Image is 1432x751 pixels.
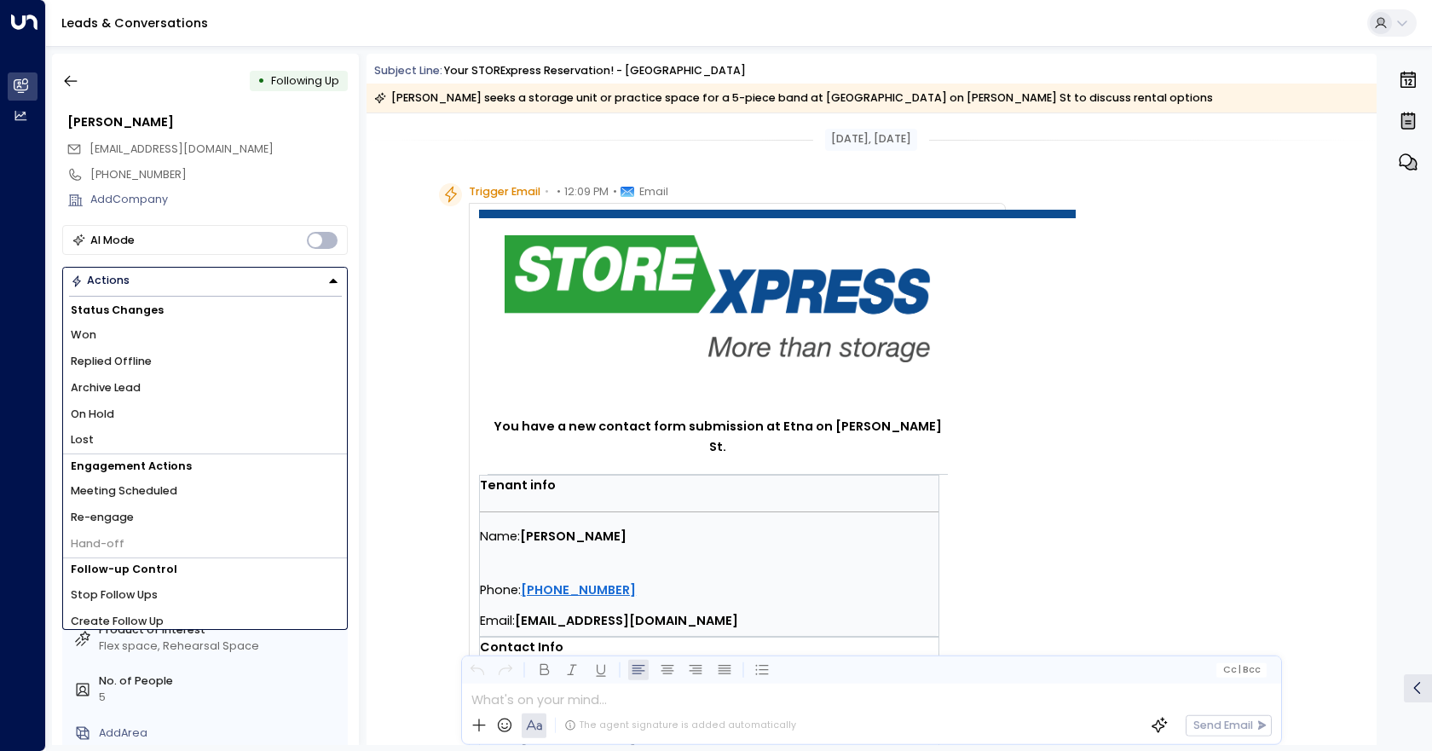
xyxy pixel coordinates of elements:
[480,477,556,494] strong: Tenant info
[89,142,274,156] span: [EMAIL_ADDRESS][DOMAIN_NAME]
[90,192,348,208] div: AddCompany
[90,167,348,183] div: [PHONE_NUMBER]
[374,63,442,78] span: Subject Line:
[71,510,134,526] span: Re-engage
[63,558,347,582] h1: Follow-up Control
[374,90,1213,107] div: [PERSON_NAME] seeks a storage unit or practice space for a 5-piece band at [GEOGRAPHIC_DATA] on [...
[99,622,342,638] label: Product of Interest
[444,63,746,79] div: Your STORExpress Reservation! - [GEOGRAPHIC_DATA]
[466,660,488,681] button: Undo
[613,183,617,200] span: •
[505,235,931,362] img: SXP_Logo_Refresh_MTS_high%20%281%29.png
[99,638,342,655] div: Flex space, Rehearsal Space
[1216,662,1267,677] button: Cc|Bcc
[1222,665,1261,675] span: Cc Bcc
[271,73,339,88] span: Following Up
[99,673,342,690] label: No. of People
[257,67,265,95] div: •
[63,454,347,478] h1: Engagement Actions
[494,418,944,455] strong: You have a new contact form submission at Etna on [PERSON_NAME] St.
[1239,665,1241,675] span: |
[67,113,348,132] div: [PERSON_NAME]
[71,536,124,552] span: Hand-off
[71,483,177,500] span: Meeting Scheduled
[90,232,135,249] div: AI Mode
[480,575,521,605] span: Phone:
[480,638,563,656] strong: Contact Info
[564,183,609,200] span: 12:09 PM
[71,327,96,344] span: Won
[61,14,208,32] a: Leads & Conversations
[480,521,520,552] span: Name:
[557,183,561,200] span: •
[480,605,515,636] span: Email:
[63,298,347,322] h1: Status Changes
[71,432,94,448] span: Lost
[521,577,636,603] a: [PHONE_NUMBER]
[71,354,152,370] span: Replied Offline
[495,660,517,681] button: Redo
[564,719,796,732] div: The agent signature is added automatically
[71,614,164,630] span: Create Follow Up
[469,183,540,200] span: Trigger Email
[71,587,158,604] span: Stop Follow Ups
[515,612,738,629] strong: [EMAIL_ADDRESS][DOMAIN_NAME]
[89,142,274,158] span: hazlett846@gmail.com
[99,725,342,742] div: AddArea
[520,528,626,545] strong: [PERSON_NAME]
[825,129,917,151] div: [DATE], [DATE]
[545,183,549,200] span: •
[71,274,130,287] div: Actions
[99,690,342,706] div: 5
[71,407,114,423] span: On Hold
[62,267,348,295] div: Button group with a nested menu
[71,380,141,396] span: Archive Lead
[62,267,348,295] button: Actions
[639,183,668,200] span: Email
